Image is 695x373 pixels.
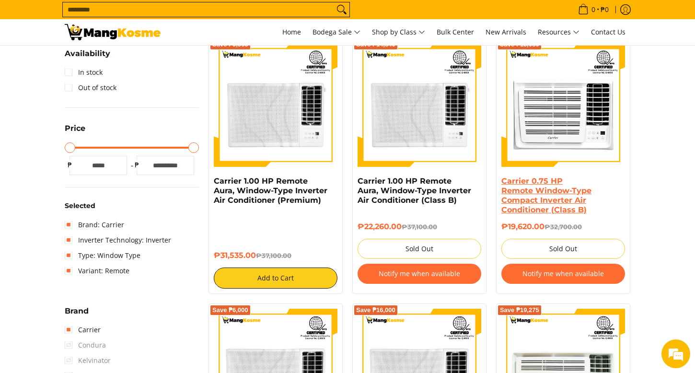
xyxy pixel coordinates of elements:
a: Bulk Center [432,19,479,45]
button: Add to Cart [214,268,337,289]
del: ₱37,100.00 [256,252,291,259]
a: Type: Window Type [65,248,140,263]
span: Kelvinator [65,353,111,368]
span: Brand [65,307,89,315]
span: Bulk Center [437,27,474,36]
div: Minimize live chat window [157,5,180,28]
h6: Selected [65,202,199,210]
summary: Open [65,125,85,140]
a: Carrier 1.00 HP Remote Aura, Window-Type Inverter Air Conditioner (Premium) [214,176,327,205]
a: Carrier [65,322,101,338]
span: Save ₱13,080 [500,42,539,47]
span: Save ₱19,275 [500,307,539,313]
del: ₱32,700.00 [544,223,582,231]
span: Availability [65,50,110,58]
span: Contact Us [591,27,625,36]
a: Variant: Remote [65,263,129,279]
span: Home [282,27,301,36]
img: Bodega Sale Aircon l Mang Kosme: Home Appliances Warehouse Sale Window Type [65,24,161,40]
span: ₱ [132,160,141,170]
nav: Main Menu [170,19,630,45]
img: Carrier 1.00 HP Remote Aura, Window-Type Inverter Air Conditioner (Premium) [214,43,337,167]
button: Sold Out [358,239,481,259]
textarea: Type your message and hit 'Enter' [5,262,183,295]
a: Bodega Sale [308,19,365,45]
span: Shop by Class [372,26,425,38]
button: Search [334,2,349,17]
button: Sold Out [501,239,625,259]
div: Chat with us now [50,54,161,66]
img: Carrier 0.75 HP Remote Window-Type Compact Inverter Air Conditioner (Class B) [501,43,625,167]
span: Condura [65,338,106,353]
span: Save ₱6,000 [212,307,248,313]
span: ₱0 [599,6,610,13]
a: Resources [533,19,584,45]
span: 0 [590,6,597,13]
span: Save ₱16,000 [356,307,395,313]
span: Save ₱5,565 [212,42,248,47]
button: Notify me when available [358,264,481,284]
a: New Arrivals [481,19,531,45]
a: Out of stock [65,80,116,95]
span: New Arrivals [486,27,526,36]
h6: ₱22,260.00 [358,222,481,232]
a: Home [278,19,306,45]
button: Notify me when available [501,264,625,284]
span: Resources [538,26,579,38]
h6: ₱31,535.00 [214,251,337,260]
a: Carrier 1.00 HP Remote Aura, Window-Type Inverter Air Conditioner (Class B) [358,176,471,205]
span: ₱ [65,160,74,170]
a: Inverter Technology: Inverter [65,233,171,248]
a: In stock [65,65,103,80]
del: ₱37,100.00 [402,223,437,231]
span: Save ₱14,840 [356,42,395,47]
span: Price [65,125,85,132]
summary: Open [65,307,89,322]
a: Carrier 0.75 HP Remote Window-Type Compact Inverter Air Conditioner (Class B) [501,176,591,214]
span: • [575,4,612,15]
span: We're online! [56,121,132,218]
a: Contact Us [586,19,630,45]
a: Shop by Class [367,19,430,45]
a: Brand: Carrier [65,217,124,233]
summary: Open [65,50,110,65]
img: Carrier 1.00 HP Remote Aura, Window-Type Inverter Air Conditioner (Class B) [358,43,481,167]
h6: ₱19,620.00 [501,222,625,232]
span: Bodega Sale [313,26,360,38]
